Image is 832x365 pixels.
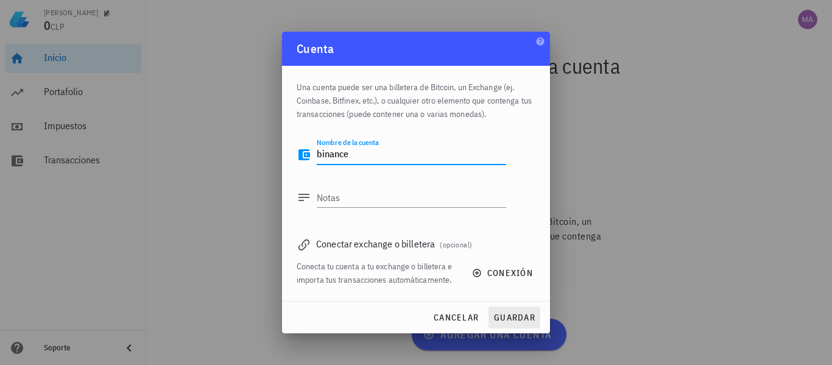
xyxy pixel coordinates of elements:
[465,262,543,284] button: conexión
[493,312,535,323] span: guardar
[297,66,535,128] div: Una cuenta puede ser una billetera de Bitcoin, un Exchange (ej. Coinbase, Bitfinex, etc.), o cual...
[433,312,479,323] span: cancelar
[282,32,550,66] div: Cuenta
[474,268,533,278] span: conexión
[317,138,379,147] label: Nombre de la cuenta
[488,307,540,328] button: guardar
[297,260,457,286] div: Conecta tu cuenta a tu exchange o billetera e importa tus transacciones automáticamente.
[297,235,535,252] div: Conectar exchange o billetera
[428,307,484,328] button: cancelar
[440,240,472,249] span: (opcional)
